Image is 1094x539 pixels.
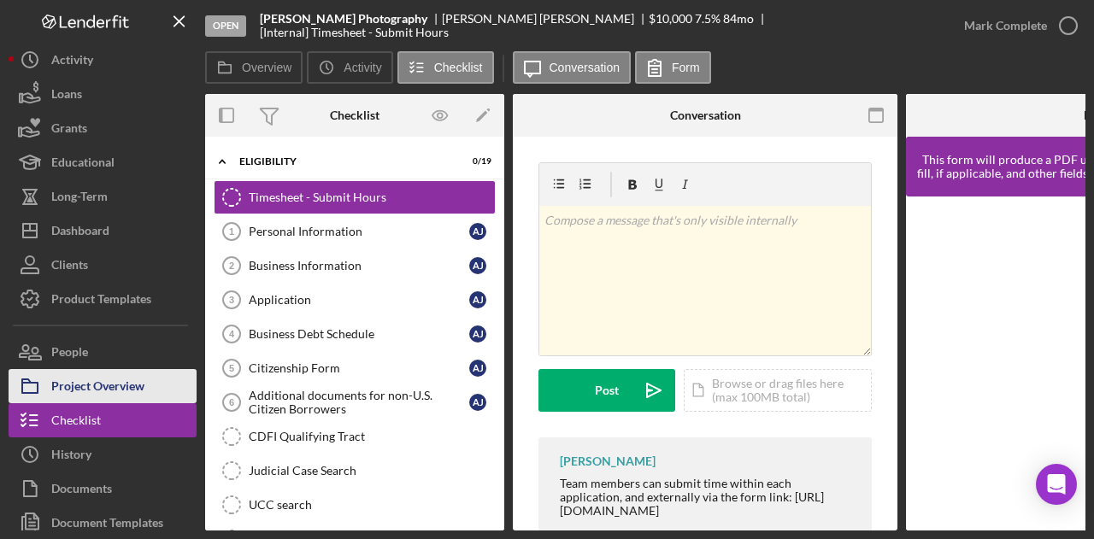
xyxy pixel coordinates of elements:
[214,385,496,419] a: 6Additional documents for non-U.S. Citizen BorrowersAJ
[239,156,449,167] div: Eligibility
[550,61,621,74] label: Conversation
[229,363,234,373] tspan: 5
[214,488,496,522] a: UCC search
[51,145,115,184] div: Educational
[330,108,379,122] div: Checklist
[9,248,197,282] button: Clients
[469,223,486,240] div: A J
[229,226,234,237] tspan: 1
[260,26,449,39] div: [Internal] Timesheet - Submit Hours
[229,261,234,271] tspan: 2
[249,389,469,416] div: Additional documents for non-U.S. Citizen Borrowers
[560,454,656,468] div: [PERSON_NAME]
[249,190,495,204] div: Timesheet - Submit Hours
[9,214,197,248] button: Dashboard
[9,145,197,179] button: Educational
[538,369,675,412] button: Post
[214,419,496,454] a: CDFI Qualifying Tract
[344,61,381,74] label: Activity
[242,61,291,74] label: Overview
[723,12,754,26] div: 84 mo
[249,293,469,307] div: Application
[9,77,197,111] button: Loans
[51,111,87,149] div: Grants
[51,369,144,407] div: Project Overview
[9,43,197,77] button: Activity
[229,397,234,407] tspan: 6
[214,249,496,283] a: 2Business InformationAJ
[214,283,496,317] a: 3ApplicationAJ
[947,9,1085,43] button: Mark Complete
[9,369,197,403] button: Project Overview
[9,111,197,145] button: Grants
[672,61,700,74] label: Form
[214,317,496,351] a: 4Business Debt ScheduleAJ
[442,12,649,26] div: [PERSON_NAME] [PERSON_NAME]
[9,403,197,437] button: Checklist
[249,361,469,375] div: Citizenship Form
[51,248,88,286] div: Clients
[229,329,235,339] tspan: 4
[9,282,197,316] button: Product Templates
[1036,464,1077,505] div: Open Intercom Messenger
[51,282,151,320] div: Product Templates
[51,335,88,373] div: People
[249,430,495,443] div: CDFI Qualifying Tract
[249,464,495,477] div: Judicial Case Search
[214,351,496,385] a: 5Citizenship FormAJ
[214,214,496,249] a: 1Personal InformationAJ
[469,394,486,411] div: A J
[51,214,109,252] div: Dashboard
[51,179,108,218] div: Long-Term
[229,295,234,305] tspan: 3
[214,180,496,214] a: Timesheet - Submit Hours
[397,51,494,84] button: Checklist
[249,498,495,512] div: UCC search
[9,335,197,369] button: People
[249,225,469,238] div: Personal Information
[964,9,1047,43] div: Mark Complete
[51,77,82,115] div: Loans
[51,403,101,442] div: Checklist
[214,454,496,488] a: Judicial Case Search
[469,325,486,343] div: A J
[461,156,491,167] div: 0 / 19
[249,259,469,272] div: Business Information
[9,437,197,472] button: History
[205,51,303,84] button: Overview
[9,472,197,506] button: Documents
[307,51,392,84] button: Activity
[635,51,711,84] button: Form
[469,291,486,308] div: A J
[595,369,619,412] div: Post
[670,108,741,122] div: Conversation
[51,43,93,81] div: Activity
[469,360,486,377] div: A J
[649,11,692,26] span: $10,000
[434,61,483,74] label: Checklist
[469,257,486,274] div: A J
[9,179,197,214] button: Long-Term
[260,12,427,26] b: [PERSON_NAME] Photography
[51,472,112,510] div: Documents
[205,15,246,37] div: Open
[51,437,91,476] div: History
[249,327,469,341] div: Business Debt Schedule
[695,12,721,26] div: 7.5 %
[513,51,632,84] button: Conversation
